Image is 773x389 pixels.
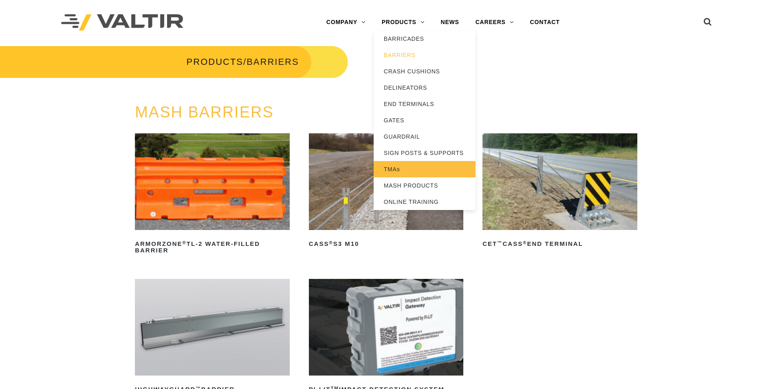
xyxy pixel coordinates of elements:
h2: CET CASS End Terminal [482,237,637,250]
a: PRODUCTS [374,14,433,31]
h2: CASS S3 M10 [309,237,464,250]
a: BARRICADES [374,31,476,47]
a: MASH PRODUCTS [374,177,476,194]
sup: ® [182,240,186,245]
a: GUARDRAIL [374,128,476,145]
a: ONLINE TRAINING [374,194,476,210]
a: ArmorZone®TL-2 Water-Filled Barrier [135,133,290,257]
a: TMAs [374,161,476,177]
img: Valtir [61,14,183,31]
a: PRODUCTS [187,57,243,67]
sup: ™ [497,240,502,245]
sup: ® [523,240,527,245]
a: CAREERS [467,14,522,31]
a: END TERMINALS [374,96,476,112]
a: COMPANY [318,14,374,31]
a: SIGN POSTS & SUPPORTS [374,145,476,161]
a: BARRIERS [374,47,476,63]
a: CASS®S3 M10 [309,133,464,250]
a: GATES [374,112,476,128]
span: BARRIERS [247,57,299,67]
a: CRASH CUSHIONS [374,63,476,80]
a: DELINEATORS [374,80,476,96]
a: NEWS [433,14,467,31]
sup: ® [329,240,333,245]
a: MASH BARRIERS [135,104,274,121]
a: CONTACT [522,14,568,31]
h2: ArmorZone TL-2 Water-Filled Barrier [135,237,290,257]
a: CET™CASS®End Terminal [482,133,637,250]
